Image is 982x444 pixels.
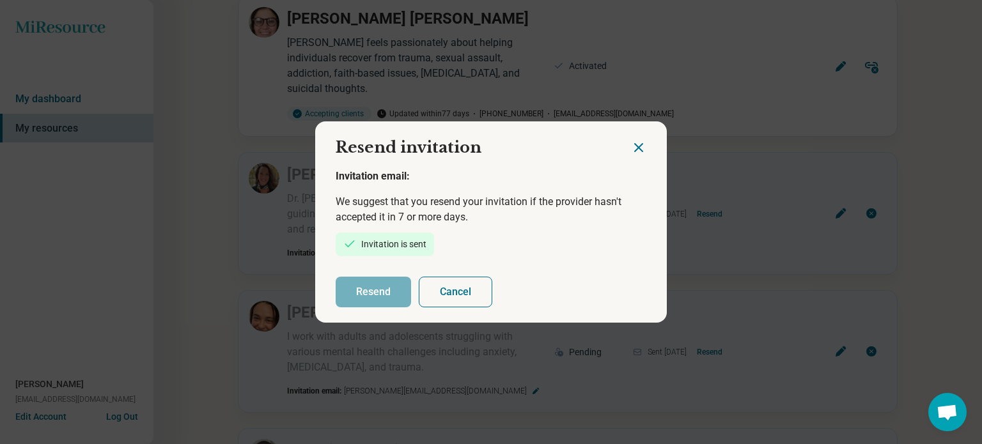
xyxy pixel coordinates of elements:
span: Invitation email: [336,170,410,182]
button: Close dialog [631,140,646,155]
p: We suggest that you resend your invitation if the provider hasn't accepted it in 7 or more days. [336,194,646,225]
div: Invitation is sent [361,238,426,251]
h2: Resend invitation [315,121,631,164]
button: Cancel [419,277,492,307]
button: Resend [336,277,411,307]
